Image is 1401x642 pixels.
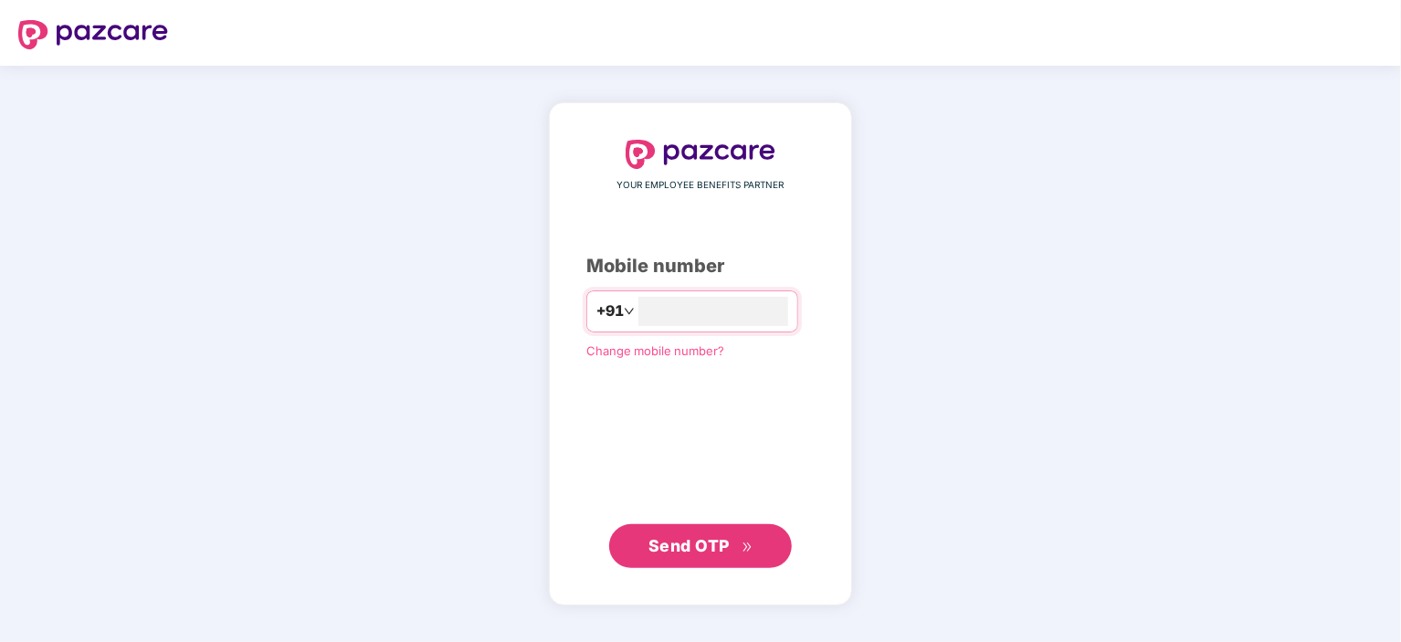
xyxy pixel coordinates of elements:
[617,178,785,193] span: YOUR EMPLOYEE BENEFITS PARTNER
[626,140,775,169] img: logo
[609,524,792,568] button: Send OTPdouble-right
[624,306,635,317] span: down
[18,20,168,49] img: logo
[586,343,724,358] a: Change mobile number?
[742,542,753,553] span: double-right
[648,536,730,555] span: Send OTP
[586,252,815,280] div: Mobile number
[596,300,624,322] span: +91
